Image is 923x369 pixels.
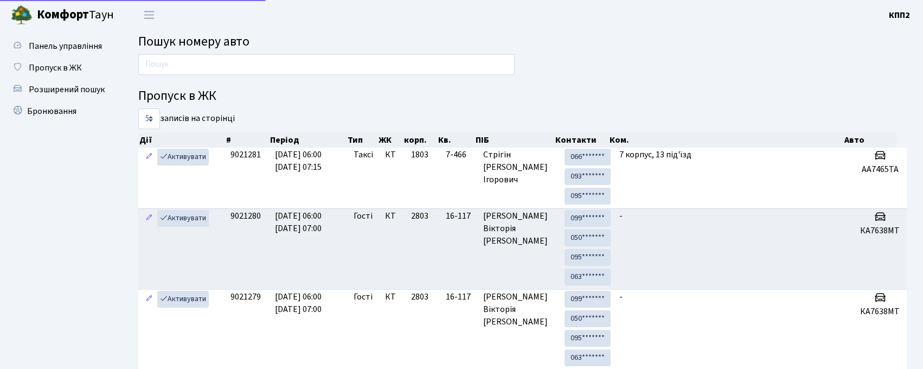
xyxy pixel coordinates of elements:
th: корп. [403,132,437,148]
span: Панель управління [29,40,102,52]
span: - [619,210,623,222]
span: Пропуск в ЖК [29,62,82,74]
span: КТ [385,149,402,161]
label: записів на сторінці [138,109,235,129]
span: Бронювання [27,105,76,117]
th: Контакти [554,132,608,148]
h4: Пропуск в ЖК [138,88,907,104]
select: записів на сторінці [138,109,160,129]
span: 2803 [411,210,428,222]
span: 16-117 [446,210,475,222]
h5: АА7465ТА [857,164,902,175]
a: Активувати [157,210,209,227]
span: КТ [385,210,402,222]
a: Панель управління [5,35,114,57]
span: [DATE] 06:00 [DATE] 07:15 [275,149,322,173]
th: ПІБ [475,132,555,148]
span: КТ [385,291,402,303]
th: Тип [347,132,377,148]
th: Період [269,132,347,148]
h5: КА7638МТ [857,226,902,236]
span: 9021280 [230,210,261,222]
span: Розширений пошук [29,84,105,96]
h5: КА7638МТ [857,307,902,317]
span: 16-117 [446,291,475,303]
b: КПП2 [889,9,910,21]
a: Пропуск в ЖК [5,57,114,79]
span: 7 корпус, 13 під'їзд [619,149,691,161]
span: Пошук номеру авто [138,32,249,51]
a: КПП2 [889,9,910,22]
a: Розширений пошук [5,79,114,100]
span: Стрігін [PERSON_NAME] Ігорович [483,149,556,186]
span: [DATE] 06:00 [DATE] 07:00 [275,210,322,234]
a: Редагувати [143,210,156,227]
img: logo.png [11,4,33,26]
span: Таун [37,6,114,24]
span: 7-466 [446,149,475,161]
input: Пошук [138,54,515,75]
th: Кв. [437,132,475,148]
span: Гості [354,210,373,222]
button: Переключити навігацію [136,6,163,24]
span: 9021281 [230,149,261,161]
th: Ком. [608,132,843,148]
a: Редагувати [143,149,156,166]
a: Активувати [157,149,209,166]
span: 2803 [411,291,428,303]
span: [PERSON_NAME] Вікторія [PERSON_NAME] [483,210,556,247]
span: [DATE] 06:00 [DATE] 07:00 [275,291,322,315]
th: # [225,132,269,148]
span: Таксі [354,149,373,161]
span: 9021279 [230,291,261,303]
span: 1803 [411,149,428,161]
th: Дії [138,132,225,148]
th: Авто [843,132,896,148]
a: Бронювання [5,100,114,122]
a: Редагувати [143,291,156,308]
a: Активувати [157,291,209,308]
b: Комфорт [37,6,89,23]
span: - [619,291,623,303]
th: ЖК [377,132,403,148]
span: [PERSON_NAME] Вікторія [PERSON_NAME] [483,291,556,328]
span: Гості [354,291,373,303]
